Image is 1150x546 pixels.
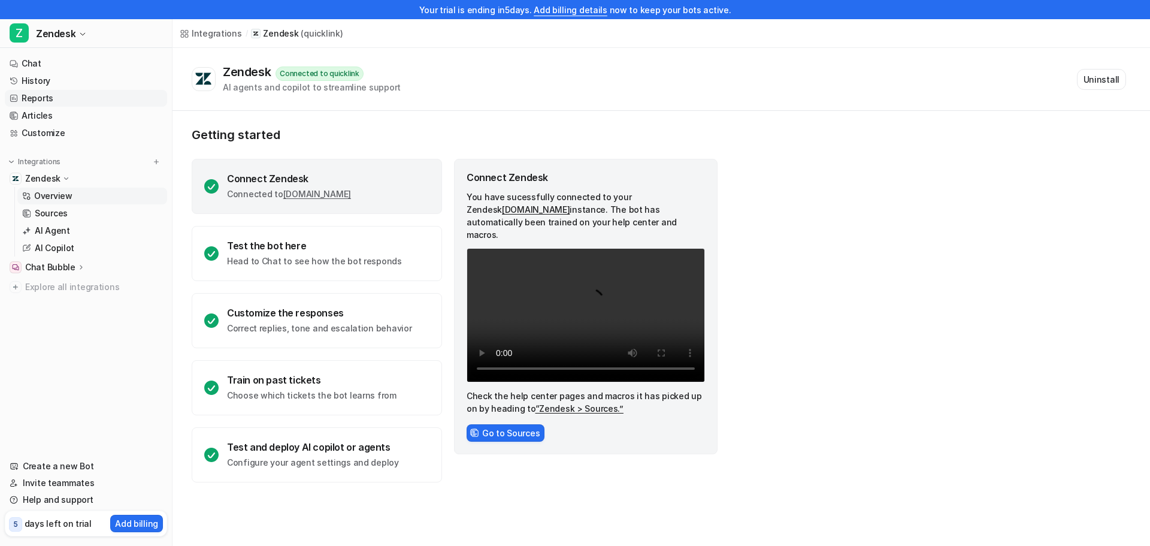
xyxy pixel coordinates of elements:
[5,156,64,168] button: Integrations
[223,65,276,79] div: Zendesk
[5,107,167,124] a: Articles
[17,240,167,257] a: AI Copilot
[5,279,167,295] a: Explore all integrations
[5,475,167,491] a: Invite teammates
[223,81,401,93] div: AI agents and copilot to streamline support
[180,27,242,40] a: Integrations
[227,307,411,319] div: Customize the responses
[5,458,167,475] a: Create a new Bot
[5,55,167,72] a: Chat
[534,5,607,15] a: Add billing details
[246,28,248,39] span: /
[227,188,351,200] p: Connected to
[18,157,60,167] p: Integrations
[195,72,213,86] img: Zendesk logo
[467,424,544,442] button: Go to Sources
[470,429,479,437] img: sourcesIcon
[251,28,343,40] a: Zendesk(quicklink)
[5,90,167,107] a: Reports
[12,264,19,271] img: Chat Bubble
[13,519,18,530] p: 5
[5,491,167,508] a: Help and support
[5,73,167,89] a: History
[35,242,74,254] p: AI Copilot
[34,190,72,202] p: Overview
[115,517,158,530] p: Add billing
[36,25,75,42] span: Zendesk
[227,322,411,334] p: Correct replies, tone and escalation behavior
[7,158,16,166] img: expand menu
[17,222,167,239] a: AI Agent
[5,125,167,141] a: Customize
[110,515,163,532] button: Add billing
[276,67,364,81] div: Connected to quicklink
[17,188,167,204] a: Overview
[25,173,60,185] p: Zendesk
[467,191,705,241] p: You have sucessfully connected to your Zendesk instance. The bot has automatically been trained o...
[25,517,92,530] p: days left on trial
[25,277,162,297] span: Explore all integrations
[467,390,705,415] p: Check the help center pages and macros it has picked up on by heading to
[17,205,167,222] a: Sources
[301,28,343,40] p: ( quicklink )
[10,281,22,293] img: explore all integrations
[227,240,402,252] div: Test the bot here
[467,248,705,382] video: Your browser does not support the video tag.
[263,28,298,40] p: Zendesk
[192,27,242,40] div: Integrations
[227,390,397,402] p: Choose which tickets the bot learns from
[25,261,75,273] p: Chat Bubble
[35,225,70,237] p: AI Agent
[227,374,397,386] div: Train on past tickets
[227,457,399,469] p: Configure your agent settings and deploy
[35,207,68,219] p: Sources
[502,204,570,215] a: [DOMAIN_NAME]
[227,255,402,267] p: Head to Chat to see how the bot responds
[227,173,351,185] div: Connect Zendesk
[152,158,161,166] img: menu_add.svg
[535,403,624,414] a: “Zendesk > Sources.”
[227,441,399,453] div: Test and deploy AI copilot or agents
[12,175,19,182] img: Zendesk
[1077,69,1126,90] button: Uninstall
[283,189,351,199] a: [DOMAIN_NAME]
[10,23,29,43] span: Z
[467,171,705,183] div: Connect Zendesk
[192,128,719,142] p: Getting started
